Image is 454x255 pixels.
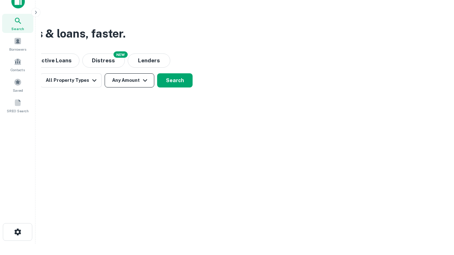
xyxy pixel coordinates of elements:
[128,53,170,68] button: Lenders
[2,14,33,33] a: Search
[9,46,26,52] span: Borrowers
[82,53,125,68] button: Search distressed loans with lien and other non-mortgage details.
[105,73,154,87] button: Any Amount
[40,73,102,87] button: All Property Types
[2,34,33,53] a: Borrowers
[13,87,23,93] span: Saved
[419,198,454,232] iframe: Chat Widget
[2,96,33,115] a: SREO Search
[11,67,25,73] span: Contacts
[2,55,33,74] a: Contacts
[157,73,193,87] button: Search
[7,108,29,114] span: SREO Search
[30,53,79,68] button: Active Loans
[11,26,24,32] span: Search
[2,75,33,95] a: Saved
[113,51,128,58] div: NEW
